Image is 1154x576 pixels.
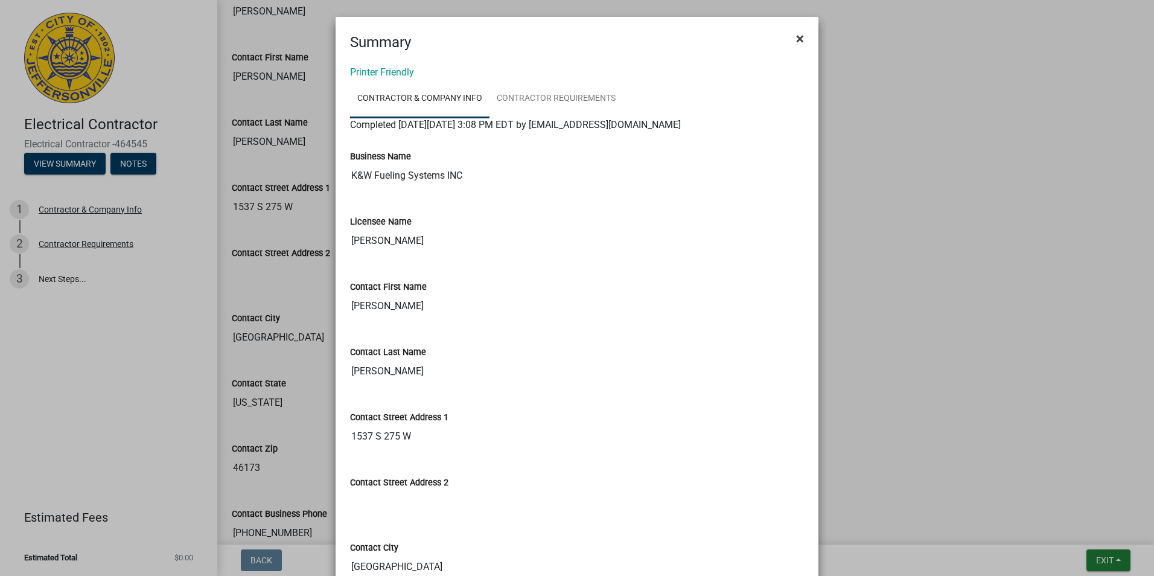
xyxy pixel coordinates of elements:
span: Completed [DATE][DATE] 3:08 PM EDT by [EMAIL_ADDRESS][DOMAIN_NAME] [350,119,681,130]
a: Printer Friendly [350,66,414,78]
label: Contact Last Name [350,348,426,357]
label: Contact City [350,544,398,552]
label: Contact First Name [350,283,427,292]
label: Business Name [350,153,411,161]
label: Licensee Name [350,218,412,226]
label: Contact Street Address 1 [350,414,448,422]
a: Contractor & Company Info [350,80,489,118]
h4: Summary [350,31,411,53]
span: × [796,30,804,47]
label: Contact Street Address 2 [350,479,448,487]
a: Contractor Requirements [489,80,623,118]
button: Close [786,22,814,56]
